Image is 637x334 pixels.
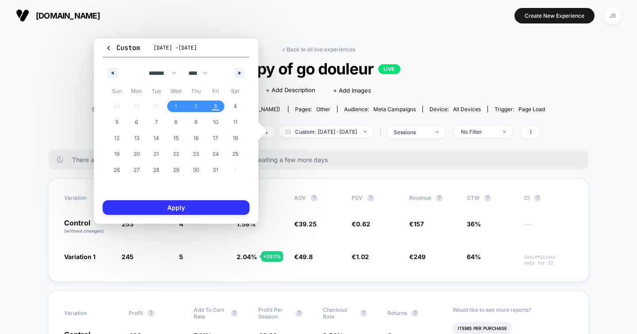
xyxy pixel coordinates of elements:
[206,146,226,162] button: 24
[461,128,496,135] div: No Filter
[146,114,166,130] button: 7
[409,220,424,228] span: €
[105,43,140,52] span: Custom
[414,253,426,260] span: 249
[503,131,506,132] img: end
[146,146,166,162] button: 21
[115,59,522,78] span: Copy of go douleur
[295,106,330,113] div: Pages:
[225,98,245,114] button: 4
[360,310,367,317] button: ?
[231,310,238,317] button: ?
[367,194,374,202] button: ?
[153,162,159,178] span: 28
[258,307,291,320] span: Profit Per Session
[155,114,158,130] span: 7
[414,220,424,228] span: 157
[233,130,238,146] span: 18
[134,146,140,162] span: 20
[356,253,369,260] span: 1.02
[115,114,119,130] span: 5
[186,146,206,162] button: 23
[261,251,283,262] div: + 29.1 %
[186,98,206,114] button: 2
[534,194,541,202] button: ?
[323,307,356,320] span: Checkout Rate
[333,87,371,94] span: + Add Images
[129,310,143,316] span: Profit
[352,253,369,260] span: €
[13,8,103,23] button: [DOMAIN_NAME]
[186,84,206,98] span: Thu
[225,114,245,130] button: 11
[166,98,186,114] button: 1
[64,307,113,320] span: Variation
[524,254,573,266] span: Insufficient data for CI
[352,194,363,201] span: PSV
[127,162,147,178] button: 27
[294,194,306,201] span: AOV
[295,310,303,317] button: ?
[344,106,416,113] div: Audience:
[114,130,119,146] span: 12
[422,106,487,113] span: Device:
[107,130,127,146] button: 12
[524,194,573,202] span: CI
[237,253,257,260] span: 2.04 %
[135,114,138,130] span: 6
[206,98,226,114] button: 3
[225,130,245,146] button: 18
[194,307,226,320] span: Add To Cart Rate
[194,98,197,114] span: 2
[134,130,139,146] span: 13
[294,220,317,228] span: €
[453,307,573,313] p: Would like to see more reports?
[173,146,179,162] span: 22
[146,162,166,178] button: 28
[234,98,237,114] span: 4
[409,253,426,260] span: €
[127,130,147,146] button: 13
[166,130,186,146] button: 15
[72,156,571,163] span: There are still no statistically significant results. We recommend waiting a few more days
[173,130,179,146] span: 15
[103,43,249,58] button: Custom[DATE] -[DATE]
[232,146,238,162] span: 25
[174,114,177,130] span: 8
[484,194,491,202] button: ?
[166,84,186,98] span: Wed
[352,220,370,228] span: €
[107,84,127,98] span: Sun
[394,129,429,136] div: sessions
[467,194,515,202] span: OTW
[436,194,443,202] button: ?
[127,146,147,162] button: 20
[206,162,226,178] button: 31
[127,84,147,98] span: Mon
[524,221,573,234] span: ---
[364,131,367,132] img: end
[266,86,315,95] span: + Add Description
[436,131,439,133] img: end
[378,64,400,74] p: LIVE
[153,130,159,146] span: 14
[36,11,100,20] span: [DOMAIN_NAME]
[193,162,199,178] span: 30
[518,106,545,113] span: Page Load
[179,253,183,260] span: 5
[16,9,29,22] img: Visually logo
[212,146,219,162] span: 24
[294,253,313,260] span: €
[213,130,218,146] span: 17
[193,146,199,162] span: 23
[64,219,113,234] p: Control
[604,7,621,24] div: JB
[225,146,245,162] button: 25
[193,130,199,146] span: 16
[107,146,127,162] button: 19
[107,162,127,178] button: 26
[166,114,186,130] button: 8
[282,46,355,53] a: < Back to all live experiences
[134,162,140,178] span: 27
[206,130,226,146] button: 17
